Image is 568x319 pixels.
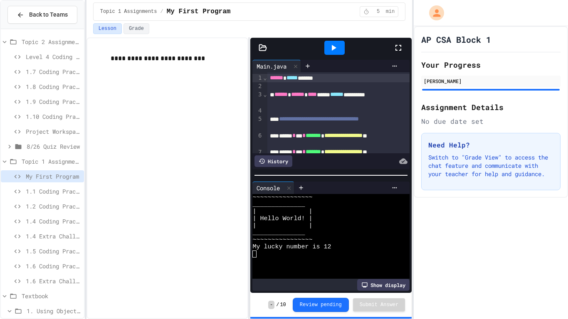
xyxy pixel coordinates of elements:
[252,82,263,91] div: 2
[27,307,81,315] span: 1. Using Objects and Methods
[252,215,312,222] span: | Hello World! |
[29,10,68,19] span: Back to Teams
[252,208,312,215] span: | |
[26,202,81,211] span: 1.2 Coding Practice
[252,60,301,72] div: Main.java
[252,62,291,71] div: Main.java
[276,302,279,308] span: /
[360,302,399,308] span: Submit Answer
[252,222,312,229] span: | |
[252,148,263,165] div: 7
[26,247,81,255] span: 1.5 Coding Practice
[26,112,81,121] span: 1.10 Coding Practice
[252,243,331,250] span: My lucky number is 12
[26,52,81,61] span: Level 4 Coding Challenge
[26,172,81,181] span: My First Program
[7,6,77,24] button: Back to Teams
[293,298,349,312] button: Review pending
[268,301,274,309] span: -
[100,8,157,15] span: Topic 1 Assignments
[252,182,294,194] div: Console
[252,132,263,148] div: 6
[26,187,81,196] span: 1.1 Coding Practice
[421,34,491,45] h1: AP CSA Block 1
[357,279,410,291] div: Show display
[424,77,558,85] div: [PERSON_NAME]
[252,229,305,236] span: ______________
[353,298,405,312] button: Submit Answer
[252,201,305,208] span: ______________
[254,155,292,167] div: History
[93,23,122,34] button: Lesson
[252,194,312,201] span: ~~~~~~~~~~~~~~~~
[421,116,561,126] div: No due date set
[263,74,267,81] span: Fold line
[22,37,81,46] span: Topic 2 Assignments
[27,142,81,151] span: 8/26 Quiz Review
[372,8,385,15] span: 5
[26,82,81,91] span: 1.8 Coding Practice
[428,140,553,150] h3: Need Help?
[161,8,163,15] span: /
[386,8,395,15] span: min
[22,292,81,300] span: Textbook
[252,91,263,107] div: 3
[22,157,81,166] span: Topic 1 Assignments
[26,277,81,285] span: 1.6 Extra Challenge Problem
[428,153,553,178] p: Switch to "Grade View" to access the chat feature and communicate with your teacher for help and ...
[421,101,561,113] h2: Assignment Details
[26,67,81,76] span: 1.7 Coding Practice
[26,217,81,226] span: 1.4 Coding Practice
[252,107,263,115] div: 4
[252,115,263,132] div: 5
[252,236,312,243] span: ~~~~~~~~~~~~~~~~
[421,59,561,71] h2: Your Progress
[263,91,267,98] span: Fold line
[252,74,263,82] div: 1
[420,3,446,22] div: My Account
[26,232,81,240] span: 1.4 Extra Challenge Problem
[26,127,81,136] span: Project Workspace
[167,7,231,17] span: My First Program
[280,302,286,308] span: 10
[252,184,284,192] div: Console
[26,97,81,106] span: 1.9 Coding Practice
[123,23,149,34] button: Grade
[26,262,81,270] span: 1.6 Coding Practice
